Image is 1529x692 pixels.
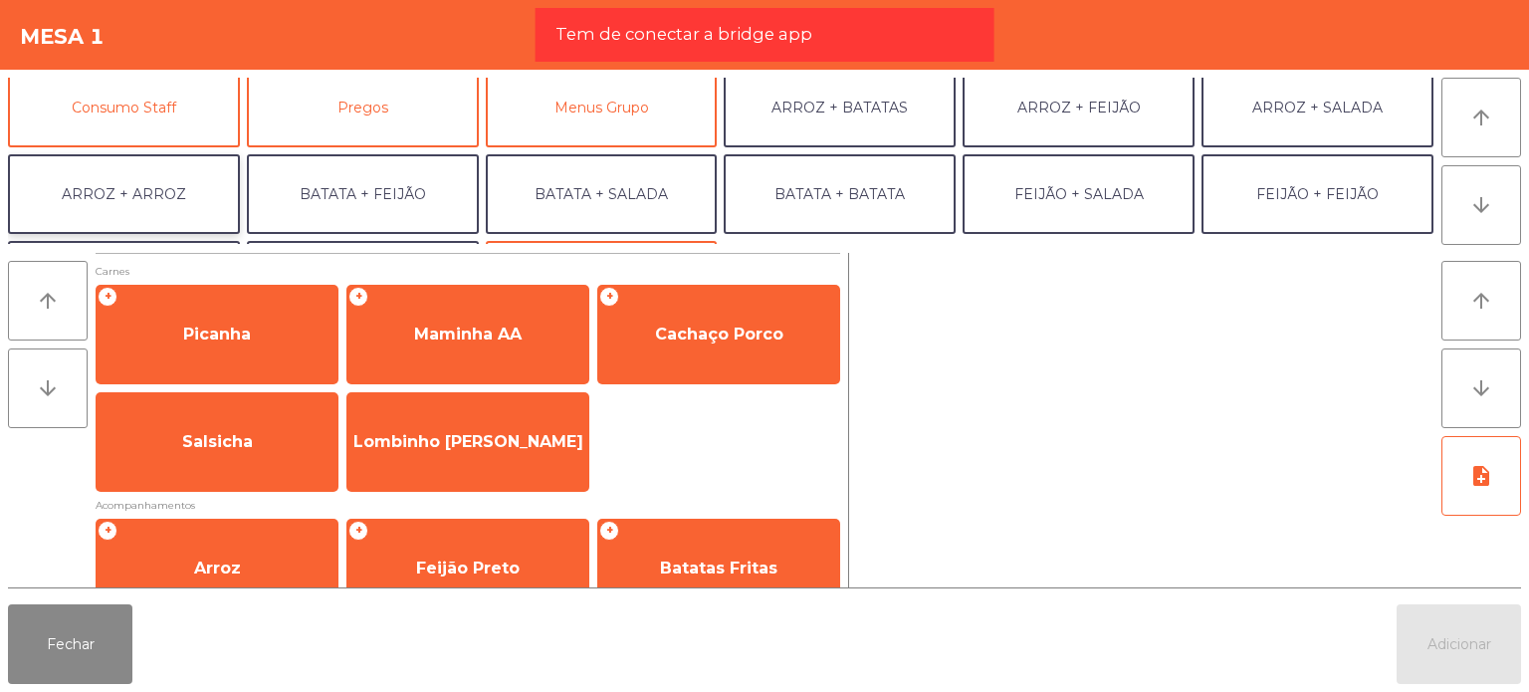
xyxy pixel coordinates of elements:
[183,325,251,344] span: Picanha
[416,559,520,577] span: Feijão Preto
[36,289,60,313] i: arrow_upward
[1441,78,1521,157] button: arrow_upward
[98,287,117,307] span: +
[348,521,368,541] span: +
[1469,464,1493,488] i: note_add
[1469,106,1493,129] i: arrow_upward
[247,154,479,234] button: BATATA + FEIJÃO
[655,325,783,344] span: Cachaço Porco
[1201,68,1433,147] button: ARROZ + SALADA
[724,154,956,234] button: BATATA + BATATA
[1469,193,1493,217] i: arrow_downward
[963,154,1195,234] button: FEIJÃO + SALADA
[724,68,956,147] button: ARROZ + BATATAS
[194,559,241,577] span: Arroz
[599,287,619,307] span: +
[96,496,840,515] span: Acompanhamentos
[96,262,840,281] span: Carnes
[963,68,1195,147] button: ARROZ + FEIJÃO
[247,241,479,321] button: EXTRAS UBER
[8,261,88,341] button: arrow_upward
[348,287,368,307] span: +
[660,559,777,577] span: Batatas Fritas
[8,241,240,321] button: SALADA + SALADA
[1441,348,1521,428] button: arrow_downward
[1469,376,1493,400] i: arrow_downward
[414,325,522,344] span: Maminha AA
[8,604,132,684] button: Fechar
[8,154,240,234] button: ARROZ + ARROZ
[486,241,718,321] button: COMBOS
[182,432,253,451] span: Salsicha
[8,68,240,147] button: Consumo Staff
[98,521,117,541] span: +
[486,154,718,234] button: BATATA + SALADA
[1441,165,1521,245] button: arrow_downward
[247,68,479,147] button: Pregos
[8,348,88,428] button: arrow_downward
[1201,154,1433,234] button: FEIJÃO + FEIJÃO
[1469,289,1493,313] i: arrow_upward
[555,22,812,47] span: Tem de conectar a bridge app
[20,22,105,52] h4: Mesa 1
[1441,436,1521,516] button: note_add
[1441,261,1521,341] button: arrow_upward
[486,68,718,147] button: Menus Grupo
[353,432,583,451] span: Lombinho [PERSON_NAME]
[36,376,60,400] i: arrow_downward
[599,521,619,541] span: +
